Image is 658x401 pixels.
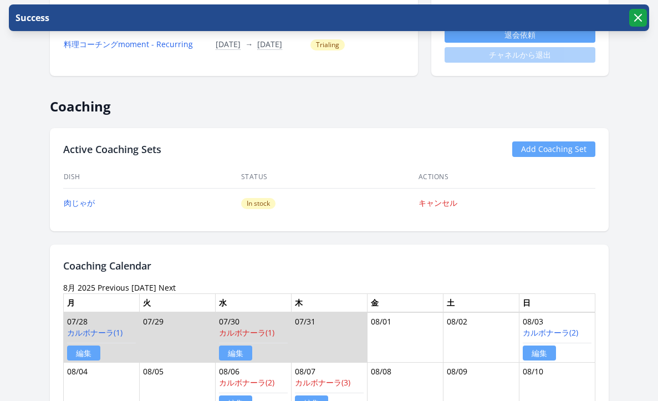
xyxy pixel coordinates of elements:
[310,39,345,50] span: Trialing
[523,327,578,338] a: カルボナーラ(2)
[63,293,139,312] th: 月
[291,312,367,363] td: 07/31
[63,312,139,363] td: 07/28
[257,39,282,50] button: [DATE]
[512,141,595,157] a: Add Coaching Set
[367,293,443,312] th: 金
[419,197,457,208] a: キャンセル
[519,312,595,363] td: 08/03
[63,141,161,157] h2: Active Coaching Sets
[295,377,350,388] a: カルボナーラ(3)
[445,47,595,63] span: チャネルから退出
[131,282,156,293] a: [DATE]
[418,166,595,189] th: Actions
[216,39,241,50] button: [DATE]
[215,293,291,312] th: 水
[443,312,519,363] td: 08/02
[215,312,291,363] td: 07/30
[98,282,129,293] a: Previous
[64,39,193,49] a: 料理コーチングmoment - Recurring
[241,166,418,189] th: Status
[443,293,519,312] th: 土
[523,346,556,361] a: 編集
[63,282,95,293] time: 8月 2025
[245,39,253,49] span: →
[519,293,595,312] th: 日
[219,346,252,361] a: 編集
[67,327,123,338] a: カルボナーラ(1)
[13,11,49,24] p: Success
[64,197,95,208] a: 肉じゃが
[291,293,367,312] th: 木
[63,166,241,189] th: Dish
[67,346,100,361] a: 編集
[63,258,595,273] h2: Coaching Calendar
[139,312,215,363] td: 07/29
[219,327,274,338] a: カルボナーラ(1)
[367,312,443,363] td: 08/01
[241,198,276,209] span: In stock
[139,293,215,312] th: 火
[159,282,176,293] a: Next
[219,377,274,388] a: カルボナーラ(2)
[50,89,609,115] h2: Coaching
